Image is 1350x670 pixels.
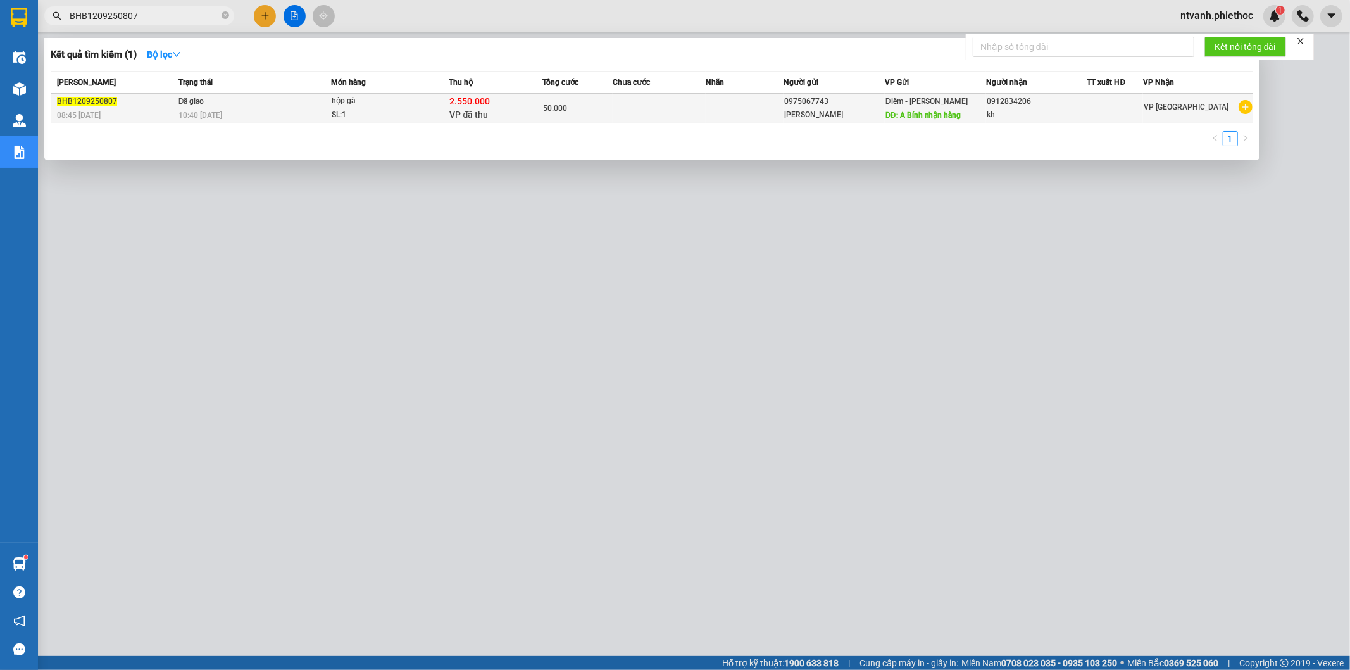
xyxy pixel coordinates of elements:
[987,95,1087,108] div: 0912834206
[57,78,116,87] span: [PERSON_NAME]
[784,95,884,108] div: 0975067743
[973,37,1194,57] input: Nhập số tổng đài
[332,94,427,108] div: hộp gà
[1143,78,1174,87] span: VP Nhận
[222,10,229,22] span: close-circle
[137,44,191,65] button: Bộ lọcdown
[784,78,818,87] span: Người gửi
[784,108,884,122] div: [PERSON_NAME]
[543,104,567,113] span: 50.000
[332,108,427,122] div: SL: 1
[1087,78,1126,87] span: TT xuất HĐ
[450,96,491,106] span: 2.550.000
[450,110,489,120] span: VP đã thu
[70,9,219,23] input: Tìm tên, số ĐT hoặc mã đơn
[1208,131,1223,146] li: Previous Page
[613,78,650,87] span: Chưa cước
[13,114,26,127] img: warehouse-icon
[885,78,909,87] span: VP Gửi
[57,97,117,106] span: BHB1209250807
[706,78,724,87] span: Nhãn
[13,615,25,627] span: notification
[1223,131,1238,146] li: 1
[1204,37,1286,57] button: Kết nối tổng đài
[1208,131,1223,146] button: left
[1211,134,1219,142] span: left
[147,49,181,60] strong: Bộ lọc
[13,643,25,655] span: message
[13,557,26,571] img: warehouse-icon
[13,51,26,64] img: warehouse-icon
[1239,100,1253,114] span: plus-circle
[1144,103,1228,111] span: VP [GEOGRAPHIC_DATA]
[13,146,26,159] img: solution-icon
[542,78,578,87] span: Tổng cước
[331,78,366,87] span: Món hàng
[57,111,101,120] span: 08:45 [DATE]
[1238,131,1253,146] li: Next Page
[11,8,27,27] img: logo-vxr
[13,82,26,96] img: warehouse-icon
[1238,131,1253,146] button: right
[53,11,61,20] span: search
[1242,134,1249,142] span: right
[1215,40,1276,54] span: Kết nối tổng đài
[178,111,222,120] span: 10:40 [DATE]
[885,111,961,120] span: DĐ: A Bính nhận hàng
[986,78,1027,87] span: Người nhận
[13,586,25,598] span: question-circle
[178,78,213,87] span: Trạng thái
[449,78,473,87] span: Thu hộ
[51,48,137,61] h3: Kết quả tìm kiếm ( 1 )
[24,555,28,559] sup: 1
[172,50,181,59] span: down
[987,108,1087,122] div: kh
[1223,132,1237,146] a: 1
[885,97,968,106] span: Điểm - [PERSON_NAME]
[1296,37,1305,46] span: close
[178,97,204,106] span: Đã giao
[222,11,229,19] span: close-circle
